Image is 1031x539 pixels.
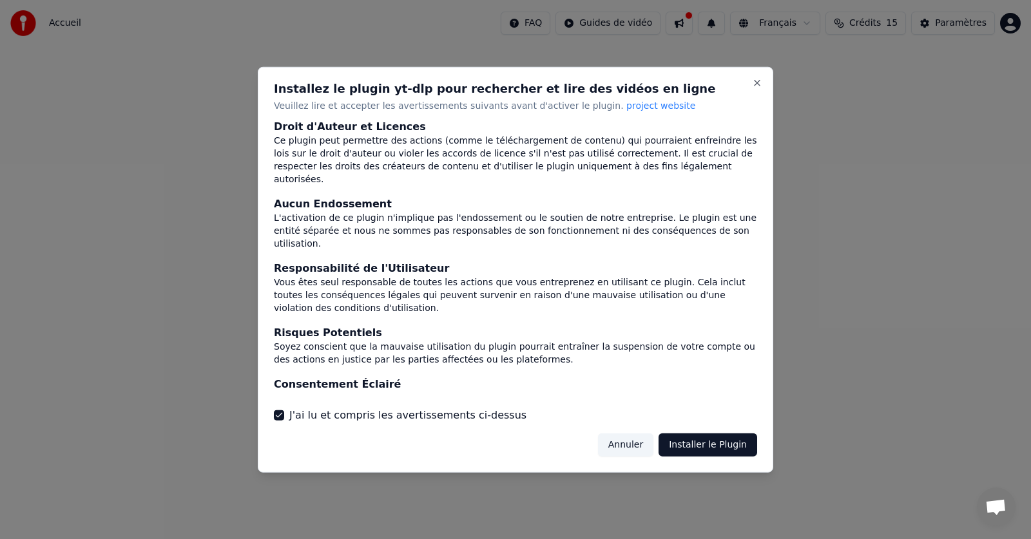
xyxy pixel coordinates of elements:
[274,341,757,366] div: Soyez conscient que la mauvaise utilisation du plugin pourrait entraîner la suspension de votre c...
[274,276,757,315] div: Vous êtes seul responsable de toutes les actions que vous entreprenez en utilisant ce plugin. Cel...
[274,119,757,135] div: Droit d'Auteur et Licences
[289,408,526,423] label: J'ai lu et compris les avertissements ci-dessus
[274,377,757,392] div: Consentement Éclairé
[274,196,757,212] div: Aucun Endossement
[598,433,653,457] button: Annuler
[274,99,757,112] p: Veuillez lire et accepter les avertissements suivants avant d'activer le plugin.
[274,135,757,186] div: Ce plugin peut permettre des actions (comme le téléchargement de contenu) qui pourraient enfreind...
[626,100,695,110] span: project website
[659,433,757,457] button: Installer le Plugin
[274,82,757,94] h2: Installez le plugin yt-dlp pour rechercher et lire des vidéos en ligne
[274,212,757,251] div: L'activation de ce plugin n'implique pas l'endossement ou le soutien de notre entreprise. Le plug...
[274,325,757,341] div: Risques Potentiels
[274,261,757,276] div: Responsabilité de l'Utilisateur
